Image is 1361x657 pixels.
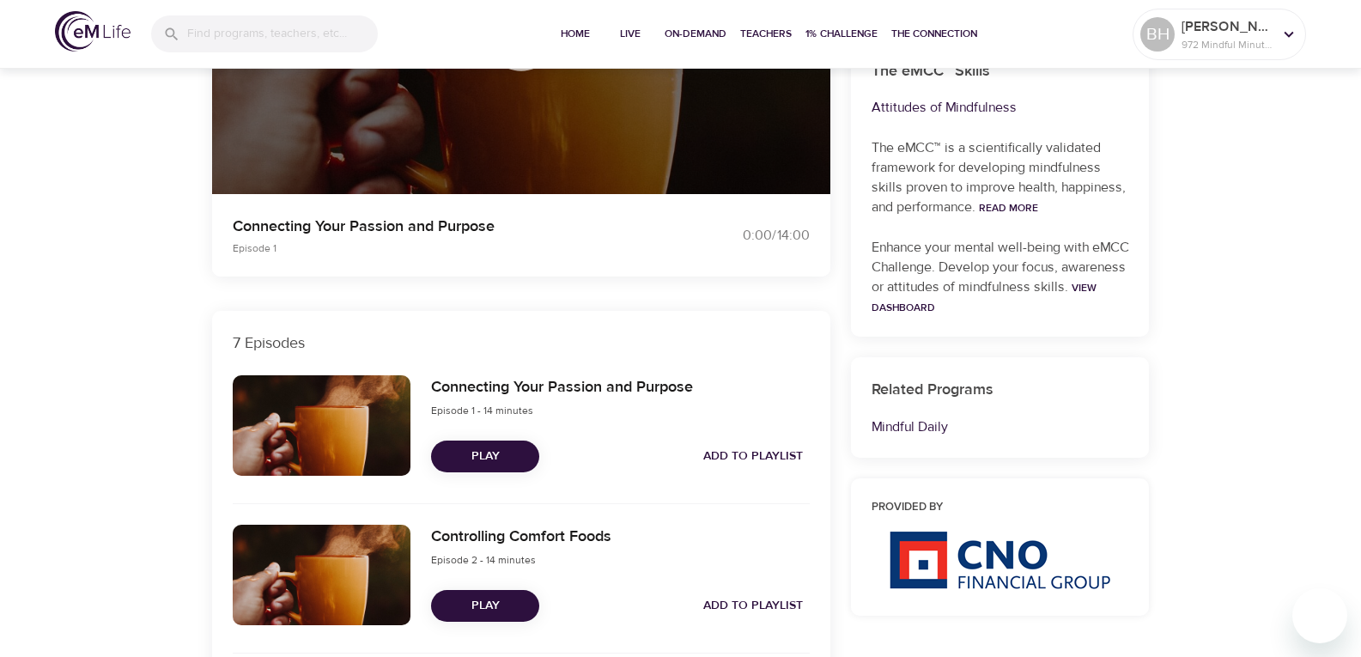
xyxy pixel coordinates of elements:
[889,531,1110,589] img: CNO%20logo.png
[872,59,1129,84] h6: The eMCC™ Skills
[872,418,948,435] a: Mindful Daily
[805,25,878,43] span: 1% Challenge
[55,11,131,52] img: logo
[445,446,526,467] span: Play
[431,404,533,417] span: Episode 1 - 14 minutes
[740,25,792,43] span: Teachers
[431,553,536,567] span: Episode 2 - 14 minutes
[696,441,810,472] button: Add to Playlist
[1292,588,1347,643] iframe: Button to launch messaging window
[233,215,660,238] p: Connecting Your Passion and Purpose
[872,499,1129,517] h6: Provided by
[431,375,693,400] h6: Connecting Your Passion and Purpose
[872,238,1129,317] p: Enhance your mental well-being with eMCC Challenge. Develop your focus, awareness or attitudes of...
[872,138,1129,217] p: The eMCC™ is a scientifically validated framework for developing mindfulness skills proven to imp...
[1182,16,1273,37] p: [PERSON_NAME]
[187,15,378,52] input: Find programs, teachers, etc...
[431,525,611,550] h6: Controlling Comfort Foods
[555,25,596,43] span: Home
[610,25,651,43] span: Live
[431,441,539,472] button: Play
[431,590,539,622] button: Play
[233,332,810,355] p: 7 Episodes
[445,595,526,617] span: Play
[872,281,1097,314] a: View Dashboard
[703,446,803,467] span: Add to Playlist
[703,595,803,617] span: Add to Playlist
[979,201,1038,215] a: Read More
[696,590,810,622] button: Add to Playlist
[1182,37,1273,52] p: 972 Mindful Minutes
[872,378,1129,403] h6: Related Programs
[233,240,660,256] p: Episode 1
[665,25,726,43] span: On-Demand
[891,25,977,43] span: The Connection
[681,226,810,246] div: 0:00 / 14:00
[872,97,1129,118] p: Attitudes of Mindfulness
[1140,17,1175,52] div: BH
